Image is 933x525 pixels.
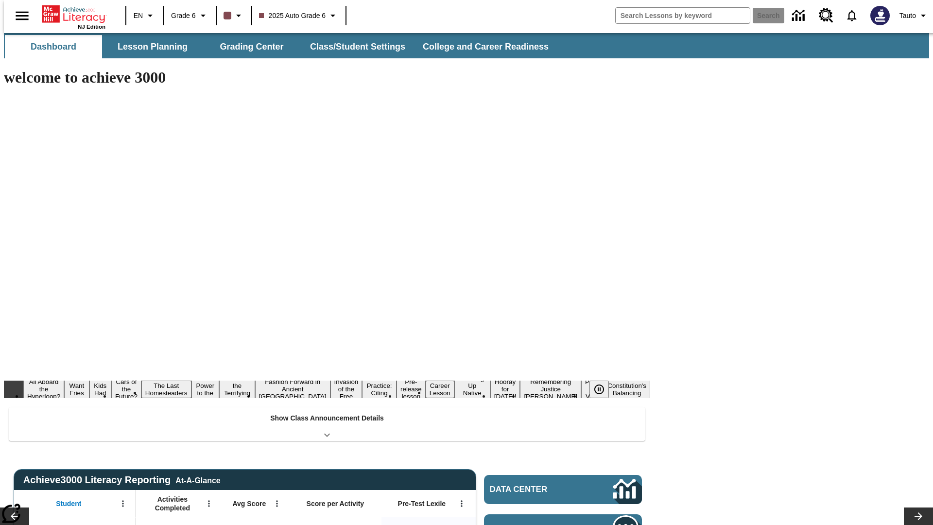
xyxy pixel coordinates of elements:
span: Data Center [490,485,581,494]
span: Grade 6 [171,11,196,21]
button: Grade: Grade 6, Select a grade [167,7,213,24]
button: Slide 6 Solar Power to the People [191,373,220,405]
button: Slide 10 Mixed Practice: Citing Evidence [362,373,397,405]
button: Slide 13 Cooking Up Native Traditions [454,373,490,405]
span: EN [134,11,143,21]
button: Slide 8 Fashion Forward in Ancient Rome [255,377,330,402]
button: Class/Student Settings [302,35,413,58]
a: Data Center [484,475,642,504]
div: Show Class Announcement Details [9,407,645,441]
button: Select a new avatar [864,3,896,28]
button: Open Menu [116,496,130,511]
h1: welcome to achieve 3000 [4,69,650,87]
button: Slide 3 Dirty Jobs Kids Had To Do [89,366,111,413]
button: Lesson Planning [104,35,201,58]
button: College and Career Readiness [415,35,556,58]
span: Score per Activity [307,499,364,508]
span: Pre-Test Lexile [398,499,446,508]
button: Grading Center [203,35,300,58]
button: Class: 2025 Auto Grade 6, Select your class [255,7,343,24]
p: Show Class Announcement Details [270,413,384,423]
button: Slide 2 Do You Want Fries With That? [64,366,89,413]
span: 2025 Auto Grade 6 [259,11,326,21]
button: Slide 16 Point of View [581,377,604,402]
span: NJ Edition [78,24,105,30]
a: Home [42,4,105,24]
button: Class color is dark brown. Change class color [220,7,248,24]
button: Slide 7 Attack of the Terrifying Tomatoes [219,373,255,405]
span: Achieve3000 Literacy Reporting [23,474,221,486]
span: Tauto [899,11,916,21]
button: Open Menu [202,496,216,511]
a: Resource Center, Will open in new tab [813,2,839,29]
button: Lesson carousel, Next [904,507,933,525]
span: Activities Completed [140,495,205,512]
button: Slide 4 Cars of the Future? [111,377,141,402]
div: At-A-Glance [175,474,220,485]
span: Avg Score [232,499,266,508]
a: Data Center [786,2,813,29]
button: Open side menu [8,1,36,30]
img: Avatar [870,6,890,25]
button: Dashboard [5,35,102,58]
input: search field [616,8,750,23]
button: Slide 15 Remembering Justice O'Connor [520,377,581,402]
button: Slide 1 All Aboard the Hyperloop? [23,377,64,402]
div: Home [42,3,105,30]
a: Notifications [839,3,864,28]
button: Language: EN, Select a language [129,7,160,24]
div: SubNavbar [4,35,557,58]
button: Slide 14 Hooray for Constitution Day! [490,377,520,402]
button: Open Menu [454,496,469,511]
button: Slide 12 Career Lesson [426,381,454,398]
button: Slide 11 Pre-release lesson [397,377,426,402]
button: Slide 17 The Constitution's Balancing Act [604,373,650,405]
button: Profile/Settings [896,7,933,24]
button: Slide 5 The Last Homesteaders [141,381,191,398]
button: Open Menu [270,496,284,511]
div: SubNavbar [4,33,929,58]
span: Student [56,499,81,508]
button: Slide 9 The Invasion of the Free CD [330,369,363,409]
div: Pause [589,381,619,398]
button: Pause [589,381,609,398]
